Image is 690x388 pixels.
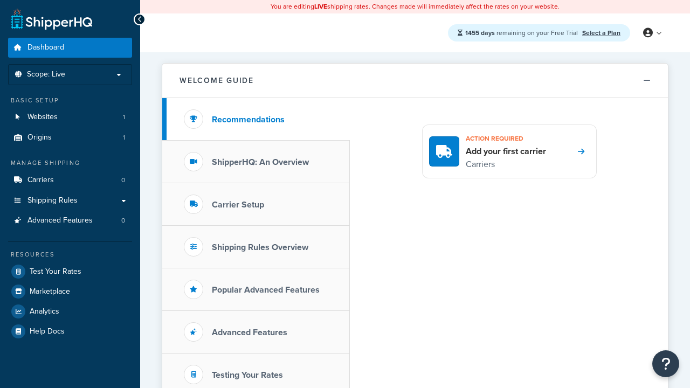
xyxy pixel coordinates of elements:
[465,28,579,38] span: remaining on your Free Trial
[8,96,132,105] div: Basic Setup
[27,43,64,52] span: Dashboard
[27,113,58,122] span: Websites
[123,133,125,142] span: 1
[8,128,132,148] li: Origins
[466,145,546,157] h4: Add your first carrier
[8,262,132,281] a: Test Your Rates
[8,107,132,127] a: Websites1
[212,242,308,252] h3: Shipping Rules Overview
[212,157,309,167] h3: ShipperHQ: An Overview
[30,327,65,336] span: Help Docs
[8,282,132,301] a: Marketplace
[8,302,132,321] a: Analytics
[8,107,132,127] li: Websites
[8,250,132,259] div: Resources
[8,38,132,58] a: Dashboard
[8,170,132,190] a: Carriers0
[465,28,495,38] strong: 1455 days
[652,350,679,377] button: Open Resource Center
[314,2,327,11] b: LIVE
[8,322,132,341] a: Help Docs
[8,170,132,190] li: Carriers
[27,196,78,205] span: Shipping Rules
[27,176,54,185] span: Carriers
[121,176,125,185] span: 0
[30,307,59,316] span: Analytics
[8,211,132,231] a: Advanced Features0
[466,131,546,145] h3: Action required
[8,128,132,148] a: Origins1
[123,113,125,122] span: 1
[8,211,132,231] li: Advanced Features
[30,287,70,296] span: Marketplace
[212,115,285,124] h3: Recommendations
[162,64,668,98] button: Welcome Guide
[212,200,264,210] h3: Carrier Setup
[121,216,125,225] span: 0
[582,28,620,38] a: Select a Plan
[27,216,93,225] span: Advanced Features
[27,133,52,142] span: Origins
[466,157,546,171] p: Carriers
[30,267,81,276] span: Test Your Rates
[212,285,320,295] h3: Popular Advanced Features
[212,370,283,380] h3: Testing Your Rates
[212,328,287,337] h3: Advanced Features
[27,70,65,79] span: Scope: Live
[8,191,132,211] a: Shipping Rules
[8,158,132,168] div: Manage Shipping
[180,77,254,85] h2: Welcome Guide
